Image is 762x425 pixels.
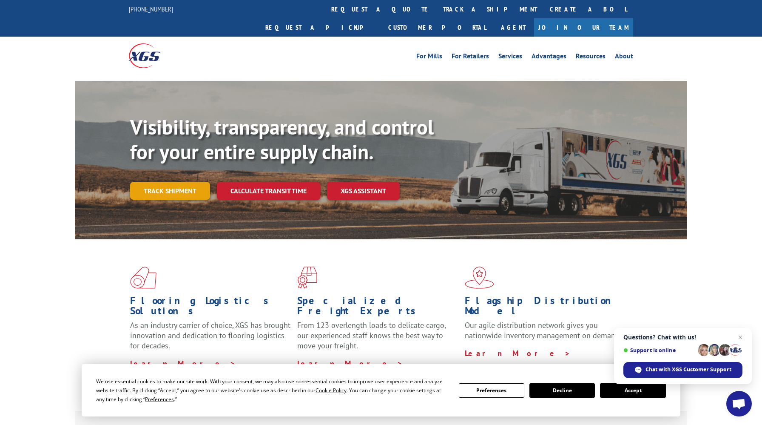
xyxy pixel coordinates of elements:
a: Join Our Team [534,18,633,37]
span: Questions? Chat with us! [623,334,742,341]
span: Chat with XGS Customer Support [645,366,731,373]
span: Preferences [145,396,174,403]
span: Close chat [735,332,745,342]
a: [PHONE_NUMBER] [129,5,173,13]
div: Cookie Consent Prompt [82,364,680,416]
a: Learn More > [465,348,571,358]
a: Services [498,53,522,62]
span: Our agile distribution network gives you nationwide inventory management on demand. [465,320,621,340]
button: Preferences [459,383,524,398]
span: Cookie Policy [316,387,347,394]
b: Visibility, transparency, and control for your entire supply chain. [130,114,434,165]
h1: Flooring Logistics Solutions [130,296,291,320]
div: Chat with XGS Customer Support [623,362,742,378]
a: XGS ASSISTANT [327,182,400,200]
button: Accept [600,383,665,398]
a: Calculate transit time [217,182,320,200]
a: Advantages [532,53,566,62]
h1: Flagship Distribution Model [465,296,626,320]
img: xgs-icon-flagship-distribution-model-red [465,267,494,289]
a: Learn More > [297,359,403,368]
div: We use essential cookies to make our site work. With your consent, we may also use non-essential ... [96,377,448,404]
img: xgs-icon-total-supply-chain-intelligence-red [130,267,156,289]
p: From 123 overlength loads to delicate cargo, our experienced staff knows the best way to move you... [297,320,458,358]
a: For Mills [416,53,442,62]
img: xgs-icon-focused-on-flooring-red [297,267,317,289]
h1: Specialized Freight Experts [297,296,458,320]
a: Request a pickup [259,18,382,37]
a: Customer Portal [382,18,492,37]
div: Open chat [726,391,752,416]
a: About [615,53,633,62]
a: Learn More > [130,359,236,368]
span: As an industry carrier of choice, XGS has brought innovation and dedication to flooring logistics... [130,320,290,350]
button: Decline [529,383,595,398]
a: Resources [576,53,606,62]
a: Agent [492,18,534,37]
a: Track shipment [130,182,210,200]
span: Support is online [623,347,695,353]
a: For Retailers [452,53,489,62]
